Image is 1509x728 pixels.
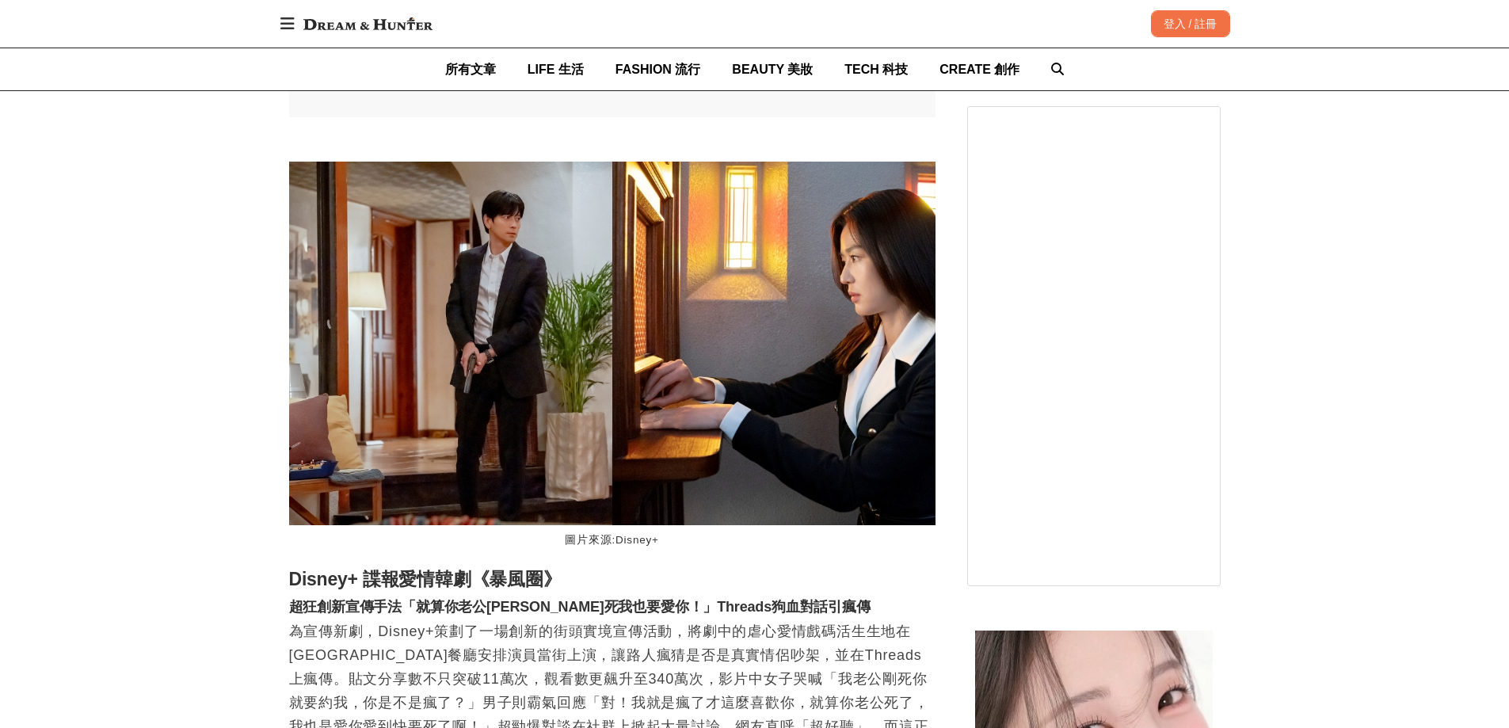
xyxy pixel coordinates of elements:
[732,48,813,90] a: BEAUTY 美妝
[732,63,813,76] span: BEAUTY 美妝
[615,48,701,90] a: FASHION 流行
[295,10,440,38] img: Dream & Hunter
[528,48,584,90] a: LIFE 生活
[528,63,584,76] span: LIFE 生活
[615,63,701,76] span: FASHION 流行
[289,599,936,616] h3: 超狂創新宣傳手法「就算你老公[PERSON_NAME]死我也要愛你！」Threads狗血對話引瘋傳
[844,48,908,90] a: TECH 科技
[939,63,1019,76] span: CREATE 創作
[844,63,908,76] span: TECH 科技
[445,63,496,76] span: 所有文章
[289,525,936,556] figcaption: 圖片來源:Disney+
[939,48,1019,90] a: CREATE 創作
[289,569,936,591] h2: Disney+ 諜報愛情韓劇《暴風圈》
[1151,10,1230,37] div: 登入 / 註冊
[445,48,496,90] a: 所有文章
[289,162,936,525] img: Disney+ 諜報愛情韓劇《暴風圈》開播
